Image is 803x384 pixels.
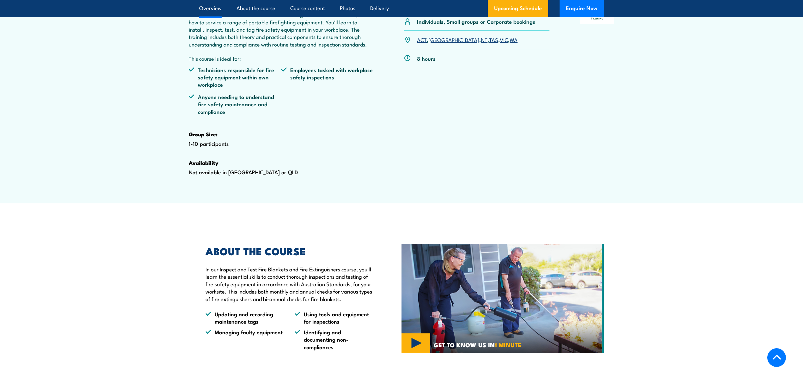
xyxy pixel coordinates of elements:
[189,93,281,115] li: Anyone needing to understand fire safety maintenance and compliance
[205,328,283,350] li: Managing faulty equipment
[189,11,373,48] p: Our Inspect and Test Fire Blankets and Fire Extinguishers course teaches you how to service a ran...
[417,36,427,43] a: ACT
[205,246,372,255] h2: ABOUT THE COURSE
[417,36,518,43] p: , , , , ,
[189,130,218,138] strong: Group Size:
[434,342,521,348] span: GET TO KNOW US IN
[402,244,604,353] img: Fire Safety Training
[189,66,281,88] li: Technicians responsible for fire safety equipment within own workplace
[189,158,218,167] strong: Availability
[417,18,535,25] p: Individuals, Small groups or Corporate bookings
[295,310,372,325] li: Using tools and equipment for inspections
[295,328,372,350] li: Identifying and documenting non-compliances
[428,36,479,43] a: [GEOGRAPHIC_DATA]
[510,36,518,43] a: WA
[500,36,508,43] a: VIC
[205,265,372,302] p: In our Inspect and Test Fire Blankets and Fire Extinguishers course, you'll learn the essential s...
[481,36,487,43] a: NT
[495,340,521,349] strong: 1 MINUTE
[489,36,498,43] a: TAS
[281,66,373,88] li: Employees tasked with workplace safety inspections
[205,310,283,325] li: Updating and recording maintenance tags
[417,55,436,62] p: 8 hours
[189,55,373,62] p: This course is ideal for:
